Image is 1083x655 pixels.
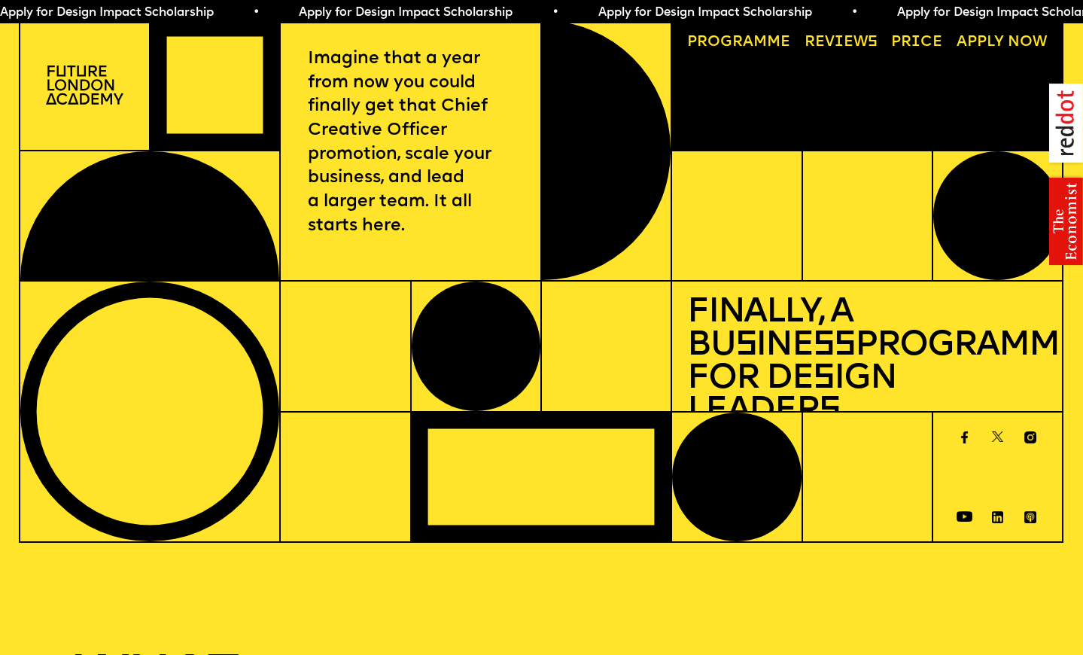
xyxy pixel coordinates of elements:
span: • [239,7,246,19]
span: A [957,35,967,50]
a: Programme [680,28,798,58]
span: s [813,361,834,397]
span: • [838,7,844,19]
span: s [735,328,756,364]
span: • [538,7,545,19]
a: Reviews [797,28,885,58]
span: ss [813,328,854,364]
p: Imagine that a year from now you could finally get that Chief Creative Officer promotion, scale y... [308,47,513,238]
span: a [743,35,753,50]
h1: Finally, a Bu ine Programme for De ign Leader [687,297,1047,428]
span: s [819,394,840,429]
a: Apply now [949,28,1054,58]
a: Price [884,28,950,58]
